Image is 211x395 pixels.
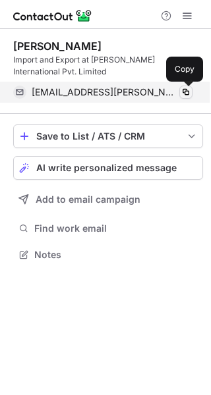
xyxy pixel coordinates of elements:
span: Find work email [34,223,198,234]
span: Add to email campaign [36,194,140,205]
button: Add to email campaign [13,188,203,211]
button: Notes [13,246,203,264]
span: Notes [34,249,198,261]
div: Save to List / ATS / CRM [36,131,180,142]
div: Import and Export at [PERSON_NAME] International Pvt. Limited [13,54,203,78]
button: Find work email [13,219,203,238]
button: AI write personalized message [13,156,203,180]
img: ContactOut v5.3.10 [13,8,92,24]
button: save-profile-one-click [13,124,203,148]
span: [EMAIL_ADDRESS][PERSON_NAME][DOMAIN_NAME] [32,86,178,98]
div: [PERSON_NAME] [13,39,102,53]
span: AI write personalized message [36,163,177,173]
